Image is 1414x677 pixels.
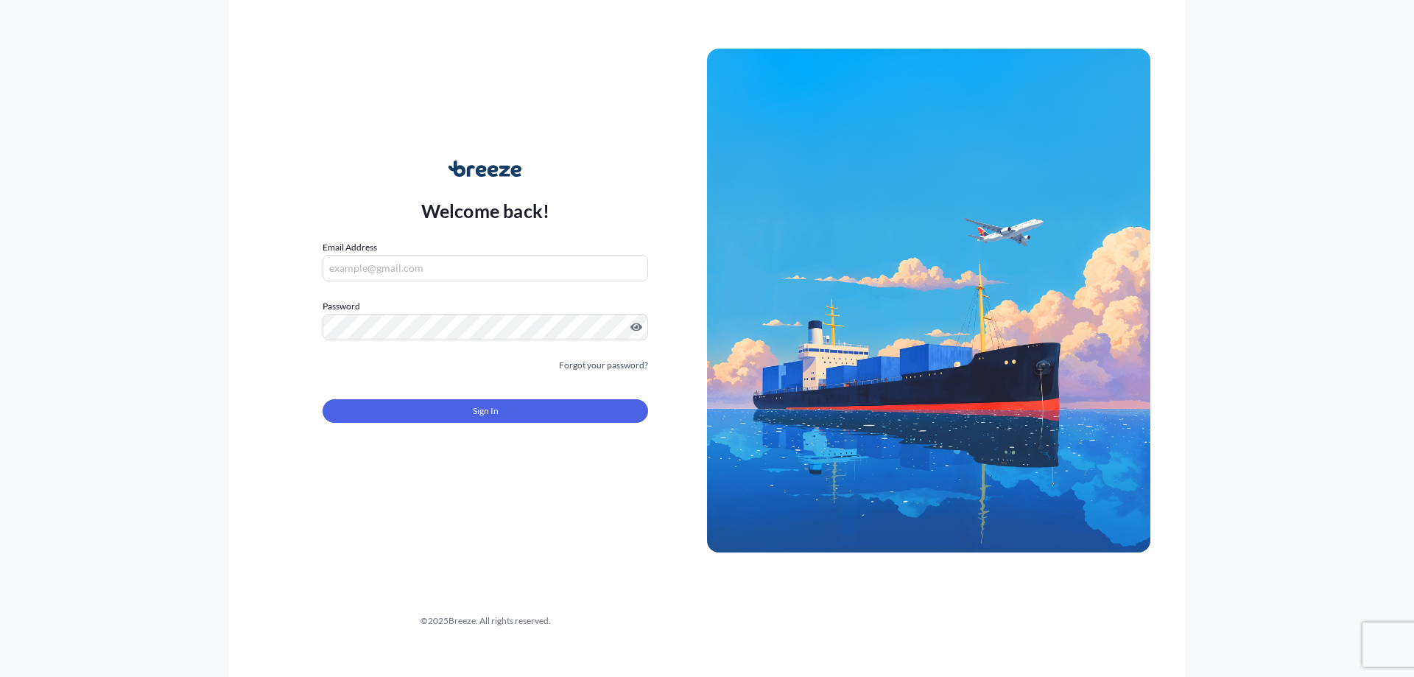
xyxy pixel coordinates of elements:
[323,255,648,281] input: example@gmail.com
[323,299,648,314] label: Password
[707,49,1150,553] img: Ship illustration
[421,199,550,222] p: Welcome back!
[630,321,642,333] button: Show password
[264,614,707,628] div: © 2025 Breeze. All rights reserved.
[559,358,648,373] a: Forgot your password?
[473,404,499,418] span: Sign In
[323,240,377,255] label: Email Address
[323,399,648,423] button: Sign In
